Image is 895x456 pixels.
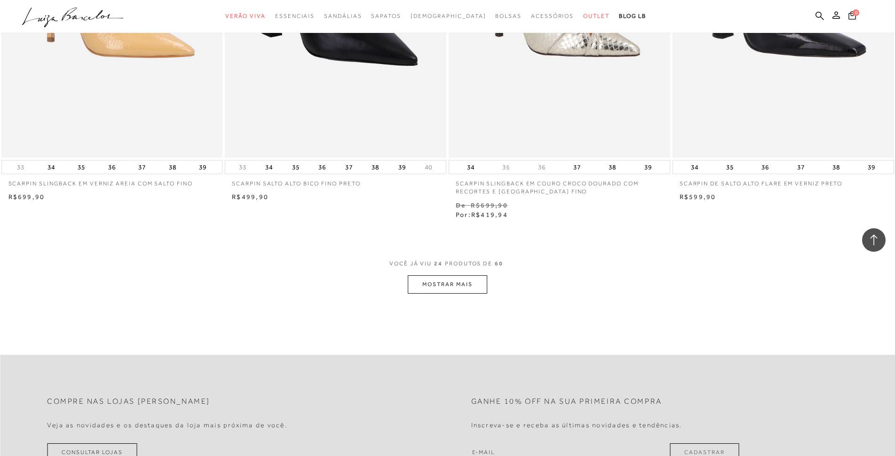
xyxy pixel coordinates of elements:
button: 35 [75,160,88,174]
button: 37 [794,160,808,174]
button: 34 [688,160,701,174]
a: categoryNavScreenReaderText [531,8,574,25]
a: SCARPIN DE SALTO ALTO FLARE EM VERNIZ PRETO [673,174,894,188]
button: 39 [865,160,878,174]
button: 40 [422,163,435,172]
h4: Veja as novidades e os destaques da loja mais próxima de você. [47,421,287,429]
button: 37 [570,160,584,174]
button: 37 [135,160,149,174]
span: Acessórios [531,13,574,19]
span: Outlet [583,13,610,19]
span: 0 [853,9,859,16]
span: [DEMOGRAPHIC_DATA] [411,13,486,19]
a: categoryNavScreenReaderText [275,8,315,25]
a: noSubCategoriesText [411,8,486,25]
span: Sapatos [371,13,401,19]
span: VOCÊ JÁ VIU PRODUTOS DE [389,260,506,267]
button: 35 [723,160,737,174]
a: categoryNavScreenReaderText [324,8,362,25]
button: 34 [262,160,276,174]
span: Bolsas [495,13,522,19]
span: R$419,94 [471,211,508,218]
a: categoryNavScreenReaderText [583,8,610,25]
button: 36 [535,163,548,172]
a: SCARPIN SLINGBACK EM COURO CROCO DOURADO COM RECORTES E [GEOGRAPHIC_DATA] FINO [449,174,670,196]
h2: Ganhe 10% off na sua primeira compra [471,397,662,406]
span: Verão Viva [225,13,266,19]
span: R$499,90 [232,193,269,200]
span: Essenciais [275,13,315,19]
h2: Compre nas lojas [PERSON_NAME] [47,397,210,406]
a: categoryNavScreenReaderText [371,8,401,25]
h4: Inscreva-se e receba as últimas novidades e tendências. [471,421,682,429]
span: 60 [495,260,503,267]
a: SCARPIN SLINGBACK EM VERNIZ AREIA COM SALTO FINO [1,174,223,188]
button: 34 [45,160,58,174]
small: De [456,201,466,209]
button: 38 [369,160,382,174]
button: MOSTRAR MAIS [408,275,487,294]
a: categoryNavScreenReaderText [225,8,266,25]
a: BLOG LB [619,8,646,25]
button: 0 [846,10,859,23]
button: 33 [14,163,27,172]
button: 38 [606,160,619,174]
button: 39 [196,160,209,174]
small: R$699,90 [471,201,508,209]
span: BLOG LB [619,13,646,19]
a: SCARPIN SALTO ALTO BICO FINO PRETO [225,174,446,188]
span: Por: [456,211,508,218]
a: categoryNavScreenReaderText [495,8,522,25]
button: 37 [342,160,356,174]
button: 38 [166,160,179,174]
button: 34 [464,160,477,174]
button: 39 [642,160,655,174]
button: 39 [396,160,409,174]
span: Sandálias [324,13,362,19]
span: R$599,90 [680,193,716,200]
span: R$699,90 [8,193,45,200]
button: 35 [289,160,302,174]
button: 36 [316,160,329,174]
button: 36 [759,160,772,174]
button: 33 [236,163,249,172]
button: 36 [105,160,119,174]
button: 38 [830,160,843,174]
span: 24 [434,260,443,267]
button: 35 [499,163,513,172]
